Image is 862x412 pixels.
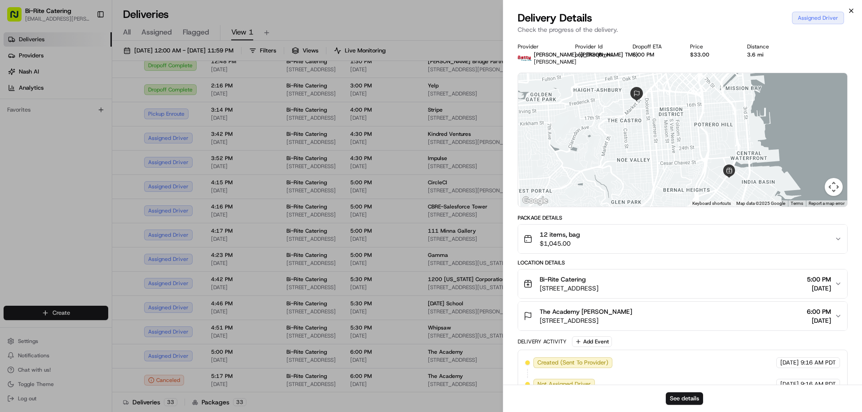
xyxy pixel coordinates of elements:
[63,222,109,229] a: Powered byPylon
[23,58,148,67] input: Clear
[75,139,78,146] span: •
[807,284,831,293] span: [DATE]
[780,359,799,367] span: [DATE]
[518,302,847,330] button: The Academy [PERSON_NAME][STREET_ADDRESS]6:00 PM[DATE]
[736,201,785,206] span: Map data ©2025 Google
[540,316,632,325] span: [STREET_ADDRESS]
[9,86,25,102] img: 1736555255976-a54dd68f-1ca7-489b-9aae-adbdc363a1c4
[807,275,831,284] span: 5:00 PM
[5,197,72,213] a: 📗Knowledge Base
[534,58,576,65] span: [PERSON_NAME]
[28,139,73,146] span: [PERSON_NAME]
[800,359,836,367] span: 9:16 AM PDT
[518,11,592,25] span: Delivery Details
[518,225,847,253] button: 12 items, bag$1,045.00
[518,259,848,266] div: Location Details
[540,284,598,293] span: [STREET_ADDRESS]
[780,380,799,388] span: [DATE]
[690,43,733,50] div: Price
[9,36,163,50] p: Welcome 👋
[747,51,790,58] div: 3.6 mi
[76,201,83,208] div: 💻
[518,51,532,65] img: betty.jpg
[572,336,612,347] button: Add Event
[633,51,676,58] div: 6:00 PM
[666,392,703,405] button: See details
[9,130,23,145] img: Liam S.
[9,201,16,208] div: 📗
[79,163,98,170] span: [DATE]
[520,195,550,207] img: Google
[40,95,123,102] div: We're available if you need us!
[18,200,69,209] span: Knowledge Base
[747,43,790,50] div: Distance
[85,200,144,209] span: API Documentation
[690,51,733,58] div: $33.00
[139,115,163,126] button: See all
[791,201,803,206] a: Terms (opens in new tab)
[520,195,550,207] a: Open this area in Google Maps (opens a new window)
[75,163,78,170] span: •
[540,275,586,284] span: Bi-Rite Catering
[540,307,632,316] span: The Academy [PERSON_NAME]
[537,359,608,367] span: Created (Sent To Provider)
[9,117,60,124] div: Past conversations
[518,43,561,50] div: Provider
[633,43,676,50] div: Dropoff ETA
[40,86,147,95] div: Start new chat
[89,222,109,229] span: Pylon
[537,380,591,388] span: Not Assigned Driver
[9,155,23,169] img: Zach Benton
[518,338,567,345] div: Delivery Activity
[825,178,843,196] button: Map camera controls
[575,51,618,58] button: ord_TKcqBmmds7EkRXQRzmgLbh
[534,51,638,58] span: [PERSON_NAME] ([PERSON_NAME] TMS)
[9,9,27,27] img: Nash
[79,139,101,146] span: 9:05 AM
[800,380,836,388] span: 9:16 AM PDT
[575,43,618,50] div: Provider Id
[692,200,731,207] button: Keyboard shortcuts
[18,139,25,147] img: 1736555255976-a54dd68f-1ca7-489b-9aae-adbdc363a1c4
[19,86,35,102] img: 1738778727109-b901c2ba-d612-49f7-a14d-d897ce62d23f
[807,316,831,325] span: [DATE]
[28,163,73,170] span: [PERSON_NAME]
[540,230,580,239] span: 12 items, bag
[518,269,847,298] button: Bi-Rite Catering[STREET_ADDRESS]5:00 PM[DATE]
[518,25,848,34] p: Check the progress of the delivery.
[807,307,831,316] span: 6:00 PM
[518,214,848,221] div: Package Details
[72,197,148,213] a: 💻API Documentation
[540,239,580,248] span: $1,045.00
[153,88,163,99] button: Start new chat
[809,201,844,206] a: Report a map error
